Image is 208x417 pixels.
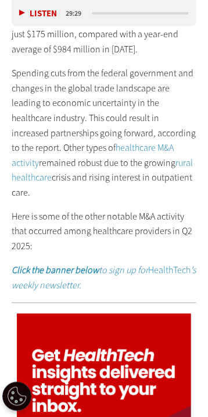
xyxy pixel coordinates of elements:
[12,264,99,277] strong: Click the banner below
[12,210,196,255] p: Here is some of the other notable M&A activity that occurred among healthcare providers in Q2 2025:
[2,382,31,411] button: Open Preferences
[12,264,196,292] a: Click the banner belowto sign up forHealthTech’s weekly newsletter.
[12,66,196,200] p: Spending cuts from the federal government and changes in the global trade landscape are leading t...
[19,9,57,18] button: Listen
[64,8,90,19] div: duration
[12,264,148,277] em: to sign up for
[12,142,174,169] a: healthcare M&A activity
[2,382,31,411] div: Cookie Settings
